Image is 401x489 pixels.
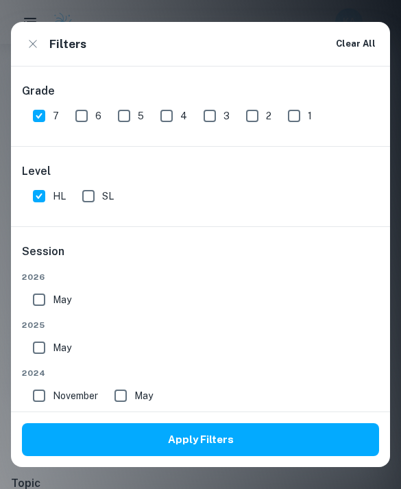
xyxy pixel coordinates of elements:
button: Apply Filters [22,423,379,456]
span: 4 [180,108,187,123]
span: 2 [266,108,271,123]
span: SL [102,189,114,204]
span: 6 [95,108,101,123]
h6: Level [22,163,379,180]
span: 5 [138,108,144,123]
h6: Filters [49,35,86,53]
span: 3 [223,108,230,123]
span: 7 [53,108,59,123]
span: HL [53,189,66,204]
span: 2024 [22,367,379,379]
span: 2026 [22,271,379,283]
span: May [53,340,71,355]
h6: Grade [22,83,379,99]
span: May [53,292,71,307]
span: May [134,388,153,403]
h6: Session [22,243,379,271]
span: 1 [308,108,312,123]
span: November [53,388,98,403]
span: 2025 [22,319,379,331]
button: Clear All [332,34,379,54]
